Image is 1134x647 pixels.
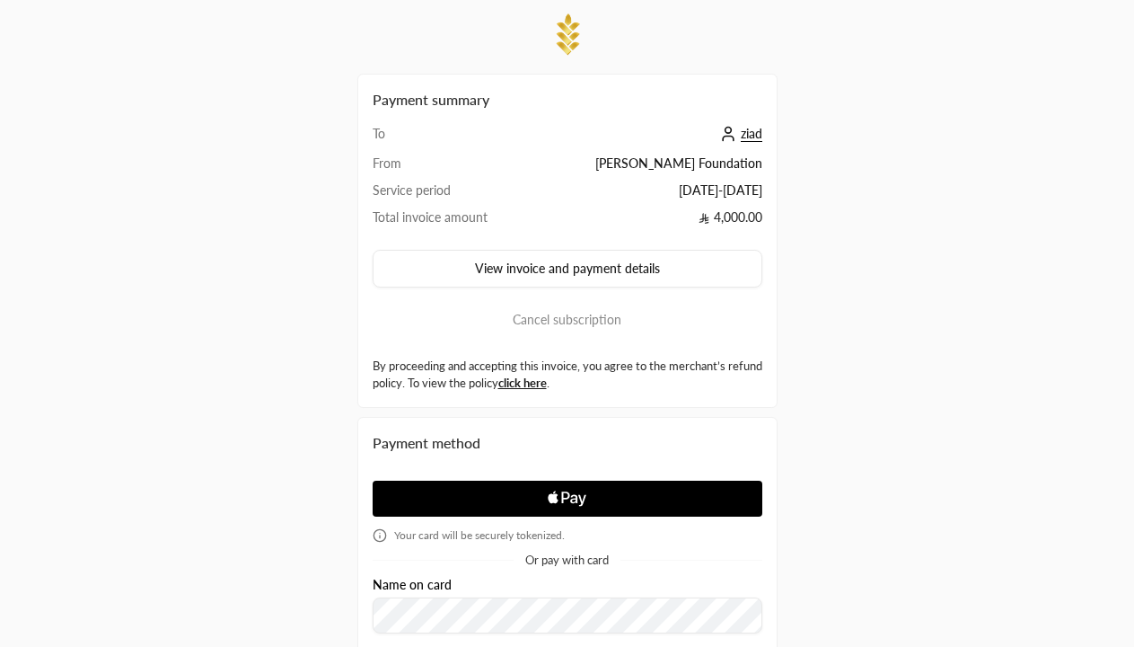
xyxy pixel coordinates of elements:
td: [PERSON_NAME] Foundation [531,155,761,182]
button: Cancel subscription [373,302,762,338]
label: Name on card [373,578,452,592]
img: Company Logo [549,11,585,59]
td: Service period [373,182,532,208]
div: Name on card [373,578,762,634]
button: View invoice and payment details [373,250,762,288]
h2: Payment summary [373,89,762,111]
td: [DATE] - [DATE] [531,182,761,208]
td: From [373,155,532,182]
span: Your card will be securely tokenized. [394,528,565,543]
a: click here [498,376,547,390]
span: ziad [741,126,762,142]
td: Total invoice amount [373,208,532,235]
a: ziad [716,126,762,141]
td: To [373,125,532,155]
td: 4,000.00 [531,208,761,235]
div: Payment method [373,432,762,454]
span: Or pay with card [525,554,609,566]
label: By proceeding and accepting this invoice, you agree to the merchant’s refund policy. To view the ... [373,358,762,393]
